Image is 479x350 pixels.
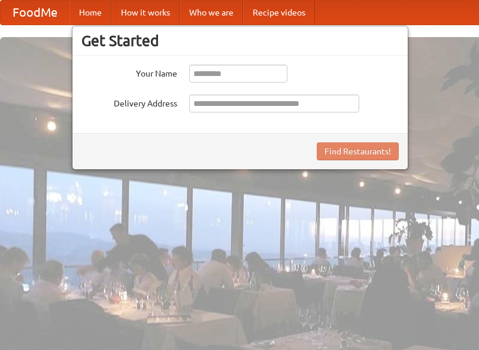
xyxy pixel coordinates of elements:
label: Delivery Address [81,95,177,109]
a: Recipe videos [243,1,315,25]
a: Who we are [180,1,243,25]
h3: Get Started [81,32,399,50]
a: Home [69,1,111,25]
a: How it works [111,1,180,25]
a: FoodMe [1,1,69,25]
button: Find Restaurants! [317,142,399,160]
label: Your Name [81,65,177,80]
